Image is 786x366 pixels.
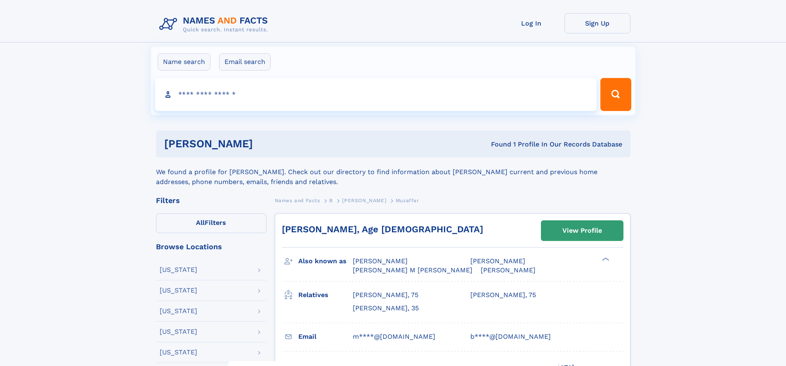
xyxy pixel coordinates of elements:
[298,288,353,302] h3: Relatives
[156,13,275,35] img: Logo Names and Facts
[156,157,630,187] div: We found a profile for [PERSON_NAME]. Check out our directory to find information about [PERSON_N...
[160,267,197,273] div: [US_STATE]
[160,287,197,294] div: [US_STATE]
[298,330,353,344] h3: Email
[342,195,386,205] a: [PERSON_NAME]
[329,198,333,203] span: B
[219,53,271,71] label: Email search
[600,78,631,111] button: Search Button
[564,13,630,33] a: Sign Up
[342,198,386,203] span: [PERSON_NAME]
[158,53,210,71] label: Name search
[541,221,623,241] a: View Profile
[470,290,536,300] a: [PERSON_NAME], 75
[353,290,418,300] a: [PERSON_NAME], 75
[353,257,408,265] span: [PERSON_NAME]
[196,219,205,227] span: All
[156,213,267,233] label: Filters
[396,198,419,203] span: Muzaffar
[498,13,564,33] a: Log In
[562,221,602,240] div: View Profile
[600,257,610,262] div: ❯
[353,304,419,313] a: [PERSON_NAME], 35
[282,224,483,234] a: [PERSON_NAME], Age [DEMOGRAPHIC_DATA]
[329,195,333,205] a: B
[372,140,622,149] div: Found 1 Profile In Our Records Database
[160,328,197,335] div: [US_STATE]
[155,78,597,111] input: search input
[156,243,267,250] div: Browse Locations
[164,139,372,149] h1: [PERSON_NAME]
[275,195,320,205] a: Names and Facts
[470,257,525,265] span: [PERSON_NAME]
[298,254,353,268] h3: Also known as
[481,266,536,274] span: [PERSON_NAME]
[160,349,197,356] div: [US_STATE]
[156,197,267,204] div: Filters
[353,266,472,274] span: [PERSON_NAME] M [PERSON_NAME]
[160,308,197,314] div: [US_STATE]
